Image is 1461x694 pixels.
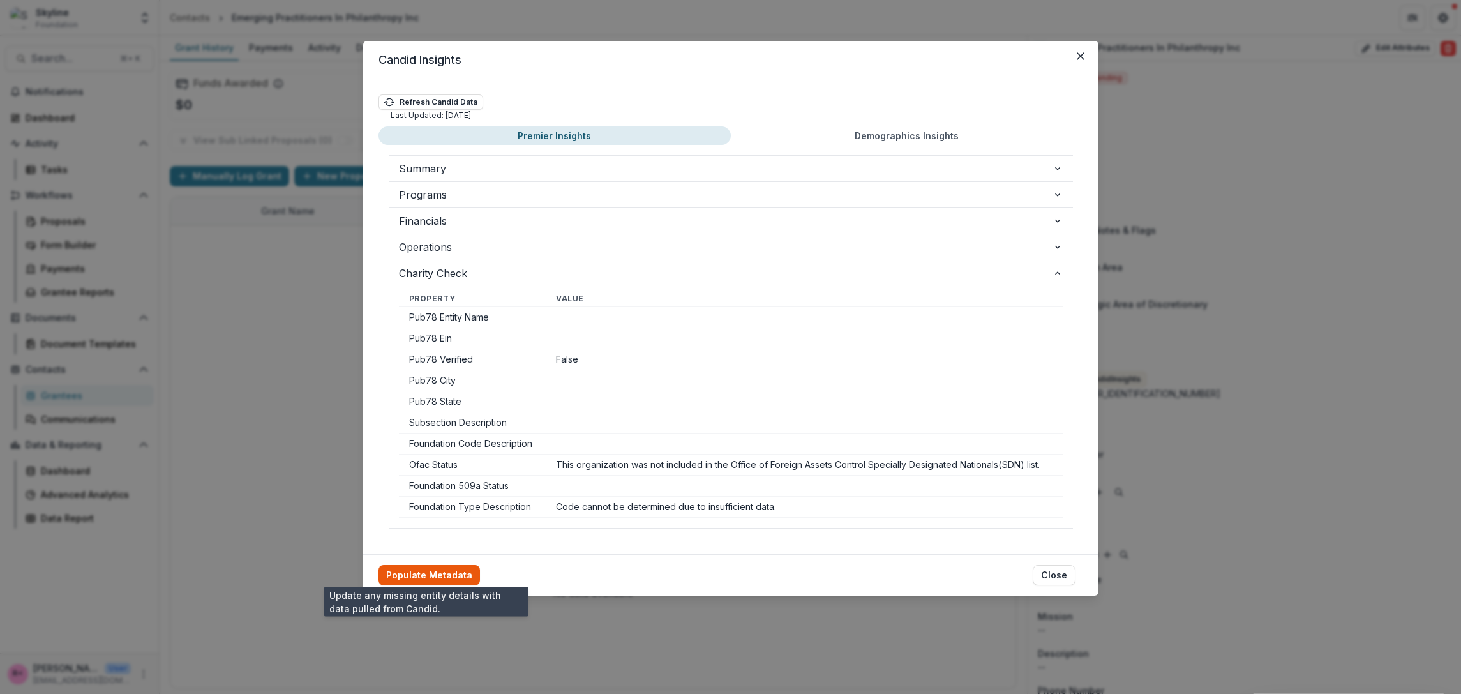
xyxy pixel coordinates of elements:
[399,266,1053,281] span: Charity Check
[399,213,1053,229] span: Financials
[378,126,731,145] button: Premier Insights
[399,434,546,455] td: Foundation Code Description
[546,349,1062,370] td: False
[378,565,480,585] button: Populate Metadata
[399,239,1053,255] span: Operations
[399,497,546,518] td: Foundation Type Description
[399,349,546,370] td: Pub78 Verified
[389,234,1073,260] button: Operations
[399,291,546,307] th: Property
[389,182,1073,207] button: Programs
[399,370,546,391] td: Pub78 City
[399,476,546,497] td: Foundation 509a Status
[399,328,546,349] td: Pub78 Ein
[546,497,1062,518] td: Code cannot be determined due to insufficient data.
[399,412,546,434] td: Subsection Description
[546,455,1062,476] td: This organization was not included in the Office of Foreign Assets Control Specially Designated N...
[363,41,1098,79] header: Candid Insights
[1033,565,1075,585] button: Close
[546,291,1062,307] th: Value
[399,455,546,476] td: Ofac Status
[391,110,471,121] p: Last Updated: [DATE]
[389,260,1073,286] button: Charity Check
[389,286,1073,528] div: Charity Check
[389,208,1073,234] button: Financials
[378,94,483,110] button: Refresh Candid Data
[389,156,1073,181] button: Summary
[399,391,546,412] td: Pub78 State
[399,307,546,328] td: Pub78 Entity Name
[399,161,1053,176] span: Summary
[399,187,1053,202] span: Programs
[731,126,1083,145] button: Demographics Insights
[1070,46,1091,66] button: Close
